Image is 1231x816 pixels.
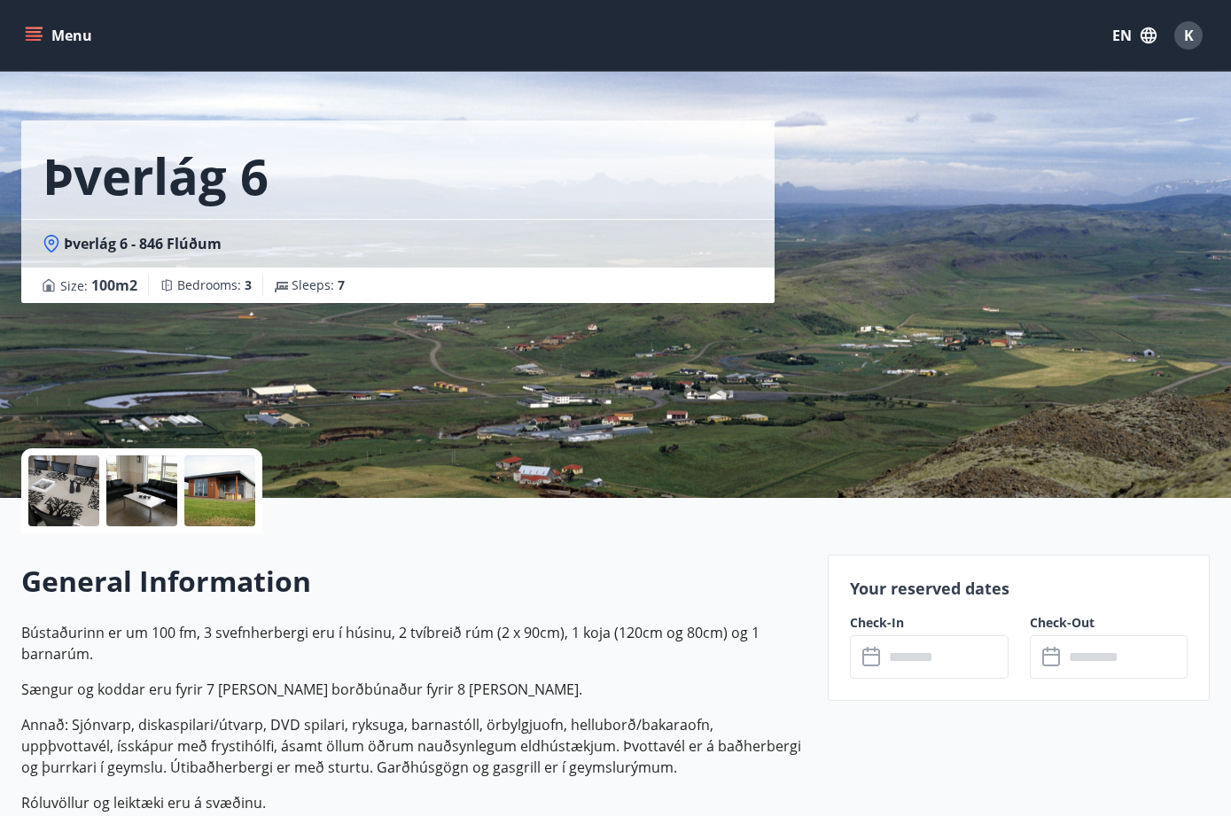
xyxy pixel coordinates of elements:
span: K [1184,26,1194,45]
span: Size : [60,275,137,296]
p: Your reserved dates [850,577,1188,600]
button: EN [1105,19,1164,51]
button: K [1167,14,1210,57]
button: menu [21,19,99,51]
span: 100 m2 [91,276,137,295]
span: Þverlág 6 - 846 Flúðum [64,234,222,253]
p: Róluvöllur og leiktæki eru á svæðinu. [21,792,806,813]
h2: General Information [21,562,806,601]
p: Annað: Sjónvarp, diskaspilari/útvarp, DVD spilari, ryksuga, barnastóll, örbylgjuofn, helluborð/ba... [21,714,806,778]
label: Check-In [850,614,1009,632]
span: 3 [245,276,252,293]
span: Bedrooms : [177,276,252,294]
span: 7 [338,276,345,293]
h1: Þverlág 6 [43,142,269,209]
p: Sængur og koddar eru fyrir 7 [PERSON_NAME] borðbúnaður fyrir 8 [PERSON_NAME]. [21,679,806,700]
span: Sleeps : [292,276,345,294]
p: Bústaðurinn er um 100 fm, 3 svefnherbergi eru í húsinu, 2 tvíbreið rúm (2 x 90cm), 1 koja (120cm ... [21,622,806,664]
label: Check-Out [1030,614,1188,632]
